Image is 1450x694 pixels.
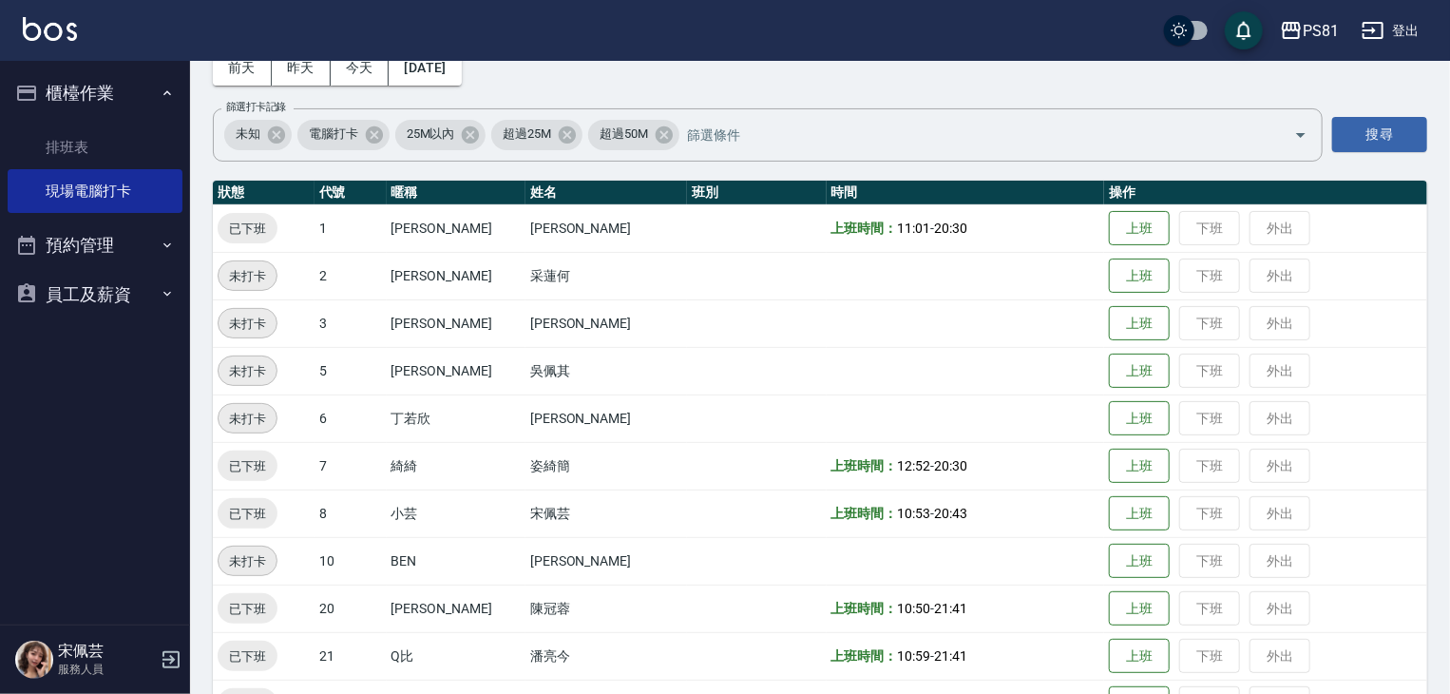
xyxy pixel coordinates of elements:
span: 已下班 [218,646,277,666]
td: - [827,585,1105,632]
span: 20:30 [934,458,967,473]
a: 現場電腦打卡 [8,169,182,213]
button: 搜尋 [1332,117,1427,152]
span: 20:43 [934,506,967,521]
td: 6 [315,395,387,442]
td: [PERSON_NAME] [525,204,687,252]
div: 未知 [224,120,292,150]
td: 10 [315,537,387,585]
th: 班別 [687,181,826,205]
span: 11:01 [897,221,930,236]
button: 今天 [331,50,390,86]
button: 昨天 [272,50,331,86]
button: 上班 [1109,449,1170,484]
div: 電腦打卡 [297,120,390,150]
b: 上班時間： [831,648,898,664]
td: 20 [315,585,387,632]
td: 潘亮今 [525,632,687,680]
button: 上班 [1109,591,1170,627]
span: 未知 [224,125,272,144]
div: 超過50M [588,120,679,150]
b: 上班時間： [831,506,898,521]
td: 宋佩芸 [525,490,687,537]
td: 采蓮何 [525,252,687,299]
button: 上班 [1109,259,1170,294]
span: 10:59 [897,648,930,664]
img: Person [15,641,53,679]
button: PS81 [1272,11,1346,50]
span: 21:41 [934,648,967,664]
span: 未打卡 [219,409,277,429]
span: 電腦打卡 [297,125,370,144]
td: 7 [315,442,387,490]
button: 預約管理 [8,221,182,270]
td: 姿綺簡 [525,442,687,490]
th: 操作 [1104,181,1427,205]
td: 吳佩其 [525,347,687,395]
td: [PERSON_NAME] [387,204,525,252]
span: 10:53 [897,506,930,521]
span: 未打卡 [219,266,277,286]
td: [PERSON_NAME] [387,299,525,347]
td: [PERSON_NAME] [525,299,687,347]
td: 小芸 [387,490,525,537]
span: 已下班 [218,456,277,476]
td: [PERSON_NAME] [387,585,525,632]
span: 已下班 [218,219,277,239]
th: 代號 [315,181,387,205]
td: - [827,204,1105,252]
td: [PERSON_NAME] [525,395,687,442]
button: [DATE] [389,50,461,86]
b: 上班時間： [831,221,898,236]
span: 超過50M [588,125,659,144]
td: 5 [315,347,387,395]
td: - [827,490,1105,537]
input: 篩選條件 [682,118,1261,151]
span: 10:50 [897,601,930,616]
b: 上班時間： [831,458,898,473]
button: 上班 [1109,306,1170,341]
td: 丁若欣 [387,395,525,442]
span: 20:30 [934,221,967,236]
button: Open [1286,120,1316,150]
button: 櫃檯作業 [8,68,182,118]
h5: 宋佩芸 [58,642,155,661]
button: 上班 [1109,354,1170,389]
span: 25M以內 [395,125,467,144]
td: 陳冠蓉 [525,585,687,632]
td: 綺綺 [387,442,525,490]
th: 狀態 [213,181,315,205]
button: 上班 [1109,211,1170,246]
span: 未打卡 [219,551,277,571]
span: 12:52 [897,458,930,473]
th: 時間 [827,181,1105,205]
b: 上班時間： [831,601,898,616]
button: 前天 [213,50,272,86]
span: 已下班 [218,599,277,619]
td: - [827,442,1105,490]
label: 篩選打卡記錄 [226,100,286,114]
button: 上班 [1109,401,1170,436]
img: Logo [23,17,77,41]
button: 登出 [1354,13,1427,48]
td: 2 [315,252,387,299]
td: 1 [315,204,387,252]
div: PS81 [1303,19,1339,43]
th: 姓名 [525,181,687,205]
button: 員工及薪資 [8,270,182,319]
button: save [1225,11,1263,49]
span: 未打卡 [219,314,277,334]
td: 8 [315,490,387,537]
button: 上班 [1109,639,1170,674]
td: 21 [315,632,387,680]
div: 25M以內 [395,120,487,150]
a: 排班表 [8,125,182,169]
span: 已下班 [218,504,277,524]
td: - [827,632,1105,680]
td: [PERSON_NAME] [387,252,525,299]
button: 上班 [1109,544,1170,579]
td: [PERSON_NAME] [525,537,687,585]
button: 上班 [1109,496,1170,531]
td: [PERSON_NAME] [387,347,525,395]
span: 未打卡 [219,361,277,381]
